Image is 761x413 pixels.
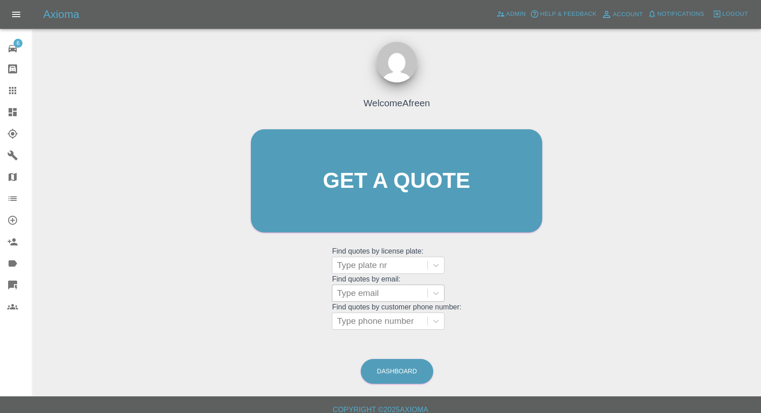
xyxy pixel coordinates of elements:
button: Notifications [645,7,707,21]
a: Get a quote [251,129,542,232]
button: Help & Feedback [528,7,598,21]
grid: Find quotes by license plate: [332,247,461,274]
a: Dashboard [361,359,433,384]
a: Account [599,7,645,22]
button: Open drawer [5,4,27,25]
span: Account [613,9,643,20]
span: Logout [722,9,748,19]
h4: Welcome Afreen [363,96,430,110]
a: Admin [494,7,528,21]
span: 6 [14,39,23,48]
button: Logout [710,7,750,21]
h5: Axioma [43,7,79,22]
span: Notifications [657,9,704,19]
grid: Find quotes by customer phone number: [332,303,461,330]
img: ... [376,42,417,82]
span: Help & Feedback [540,9,596,19]
span: Admin [506,9,526,19]
grid: Find quotes by email: [332,275,461,302]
